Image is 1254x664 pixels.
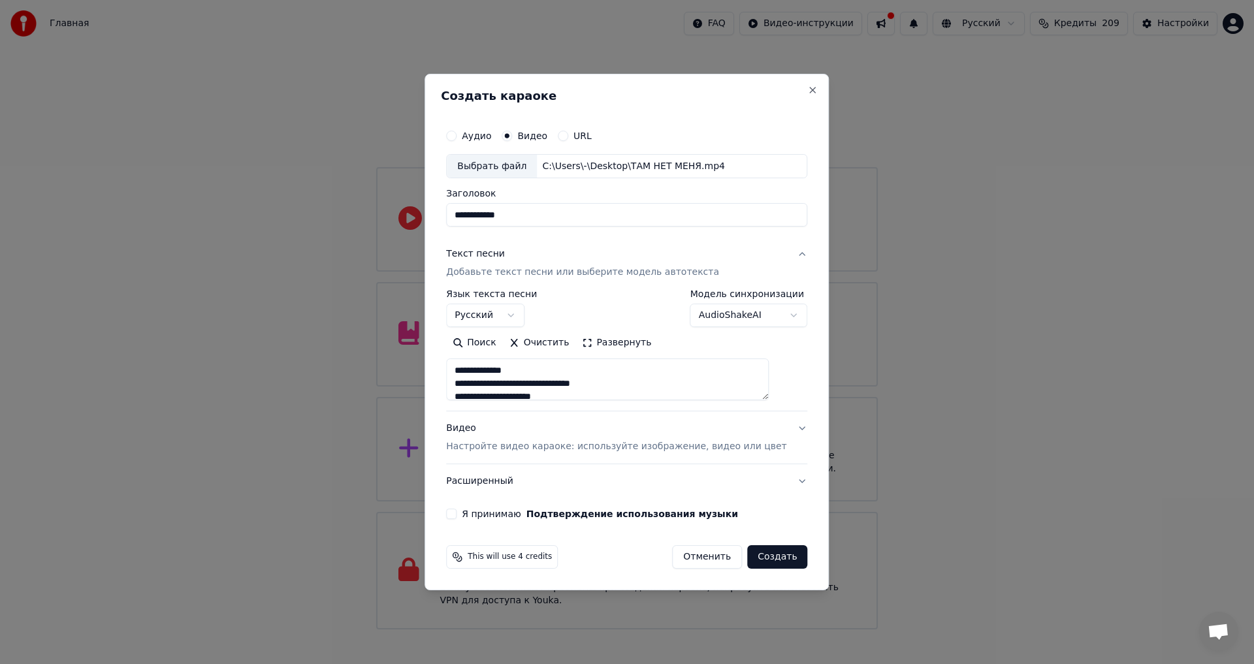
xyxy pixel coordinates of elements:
button: Я принимаю [526,509,738,518]
p: Добавьте текст песни или выберите модель автотекста [446,266,719,279]
label: Заголовок [446,189,807,198]
label: Язык текста песни [446,290,537,299]
div: Видео [446,422,786,454]
div: C:\Users\-\Desktop\ТАМ НЕТ МЕНЯ.mp4 [537,160,730,173]
button: Создать [747,545,807,569]
button: Расширенный [446,464,807,498]
button: Текст песниДобавьте текст песни или выберите модель автотекста [446,238,807,290]
button: Очистить [503,333,576,354]
h2: Создать караоке [441,90,812,102]
div: Выбрать файл [447,155,537,178]
span: This will use 4 credits [468,552,552,562]
div: Текст песни [446,248,505,261]
button: Развернуть [575,333,658,354]
div: Текст песниДобавьте текст песни или выберите модель автотекста [446,290,807,411]
label: Аудио [462,131,491,140]
label: Я принимаю [462,509,738,518]
label: Модель синхронизации [690,290,808,299]
p: Настройте видео караоке: используйте изображение, видео или цвет [446,440,786,453]
label: Видео [517,131,547,140]
button: Поиск [446,333,502,354]
label: URL [573,131,592,140]
button: Отменить [672,545,742,569]
button: ВидеоНастройте видео караоке: используйте изображение, видео или цвет [446,412,807,464]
